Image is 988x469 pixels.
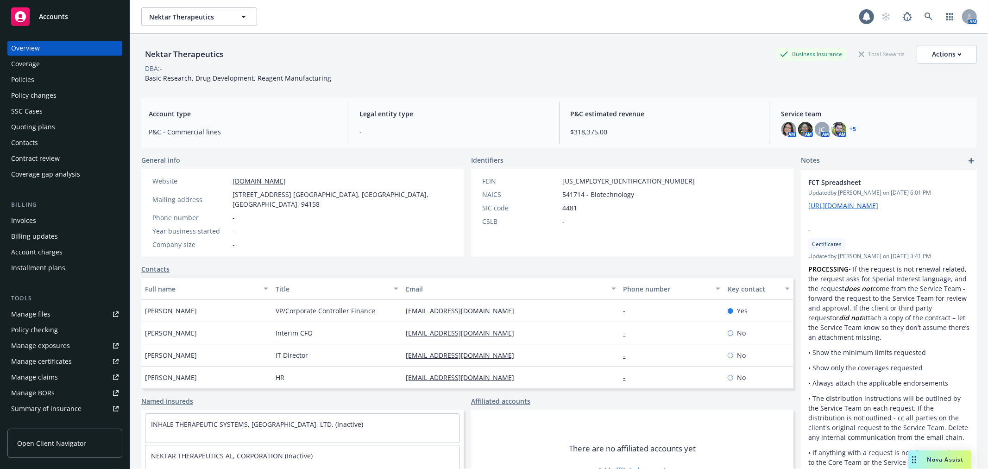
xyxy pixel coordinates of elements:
[737,373,746,382] span: No
[233,226,235,236] span: -
[406,329,522,337] a: [EMAIL_ADDRESS][DOMAIN_NAME]
[152,195,229,204] div: Mailing address
[141,396,193,406] a: Named insureds
[7,151,122,166] a: Contract review
[7,260,122,275] a: Installment plans
[623,329,633,337] a: -
[966,155,977,166] a: add
[141,48,227,60] div: Nektar Therapeutics
[808,201,878,210] a: [URL][DOMAIN_NAME]
[402,278,619,300] button: Email
[11,401,82,416] div: Summary of insurance
[482,216,559,226] div: CSLB
[359,109,547,119] span: Legal entity type
[808,189,969,197] span: Updated by [PERSON_NAME] on [DATE] 6:01 PM
[908,450,920,469] div: Drag to move
[7,386,122,400] a: Manage BORs
[406,284,605,294] div: Email
[819,125,825,134] span: JC
[850,127,856,132] a: +5
[562,176,695,186] span: [US_EMPLOYER_IDENTIFICATION_NUMBER]
[623,373,633,382] a: -
[737,328,746,338] span: No
[623,284,710,294] div: Phone number
[276,306,375,316] span: VP/Corporate Controller Finance
[276,350,308,360] span: IT Director
[908,450,971,469] button: Nova Assist
[11,213,36,228] div: Invoices
[7,41,122,56] a: Overview
[898,7,917,26] a: Report a Bug
[145,350,197,360] span: [PERSON_NAME]
[808,265,849,273] strong: PROCESSING
[482,203,559,213] div: SIC code
[233,190,453,209] span: [STREET_ADDRESS] [GEOGRAPHIC_DATA], [GEOGRAPHIC_DATA], [GEOGRAPHIC_DATA], 94158
[737,306,748,316] span: Yes
[149,109,337,119] span: Account type
[7,4,122,30] a: Accounts
[141,7,257,26] button: Nektar Therapeutics
[775,48,847,60] div: Business Insurance
[11,323,58,337] div: Policy checking
[7,72,122,87] a: Policies
[145,328,197,338] span: [PERSON_NAME]
[7,417,122,432] a: Policy AI ingestions
[737,350,746,360] span: No
[471,155,503,165] span: Identifiers
[406,306,522,315] a: [EMAIL_ADDRESS][DOMAIN_NAME]
[7,323,122,337] a: Policy checking
[932,45,962,63] div: Actions
[152,176,229,186] div: Website
[7,200,122,209] div: Billing
[7,167,122,182] a: Coverage gap analysis
[562,190,634,199] span: 541714 - Biotechnology
[482,176,559,186] div: FEIN
[831,122,846,137] img: photo
[7,57,122,71] a: Coverage
[152,213,229,222] div: Phone number
[141,155,180,165] span: General info
[406,351,522,360] a: [EMAIL_ADDRESS][DOMAIN_NAME]
[11,307,50,322] div: Manage files
[11,57,40,71] div: Coverage
[11,370,58,385] div: Manage claims
[141,278,272,300] button: Full name
[11,386,55,400] div: Manage BORs
[145,63,162,73] div: DBA: -
[877,7,895,26] a: Start snowing
[7,229,122,244] a: Billing updates
[272,278,403,300] button: Title
[151,420,363,429] a: INHALE THERAPEUTIC SYSTEMS, [GEOGRAPHIC_DATA], LTD. (Inactive)
[7,307,122,322] a: Manage files
[781,122,796,137] img: photo
[7,401,122,416] a: Summary of insurance
[801,170,977,218] div: FCT SpreadsheetUpdatedby [PERSON_NAME] on [DATE] 6:01 PM[URL][DOMAIN_NAME]
[141,264,170,274] a: Contacts
[152,226,229,236] div: Year business started
[151,451,313,460] a: NEKTAR THERAPEUTICS AL, CORPORATION (Inactive)
[808,177,945,187] span: FCT Spreadsheet
[812,240,842,248] span: Certificates
[781,109,969,119] span: Service team
[724,278,793,300] button: Key contact
[11,338,70,353] div: Manage exposures
[854,48,909,60] div: Total Rewards
[7,338,122,353] a: Manage exposures
[623,351,633,360] a: -
[801,155,820,166] span: Notes
[839,313,862,322] em: did not
[7,135,122,150] a: Contacts
[145,373,197,382] span: [PERSON_NAME]
[11,417,70,432] div: Policy AI ingestions
[941,7,959,26] a: Switch app
[11,88,57,103] div: Policy changes
[145,284,258,294] div: Full name
[808,225,945,235] span: -
[623,306,633,315] a: -
[11,72,34,87] div: Policies
[11,120,55,134] div: Quoting plans
[145,74,331,82] span: Basic Research, Drug Development, Reagent Manufacturing
[844,284,873,293] em: does not
[11,245,63,260] div: Account charges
